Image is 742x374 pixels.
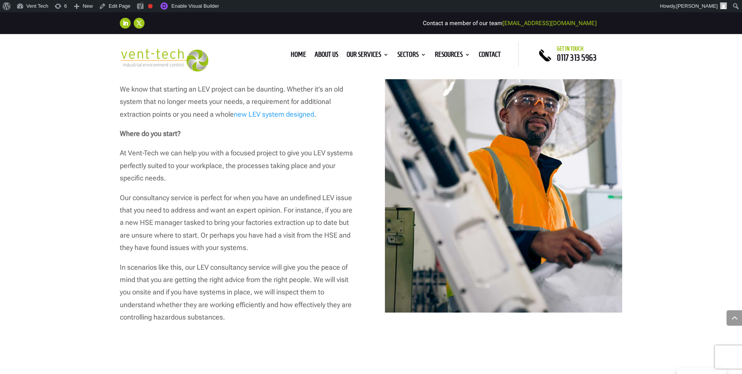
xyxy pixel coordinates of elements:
a: Sectors [397,52,426,60]
a: Resources [435,52,470,60]
p: In scenarios like this, our LEV consultancy service will give you the peace of mind that you are ... [120,261,357,324]
p: Our consultancy service is perfect for when you have an undefined LEV issue that you need to addr... [120,192,357,261]
p: We know that starting an LEV project can be daunting. Whether it’s an old system that no longer m... [120,83,357,127]
a: Follow on X [134,18,145,29]
a: new LEV system designed [234,110,314,118]
a: Contact [479,52,501,60]
a: Home [291,52,306,60]
span: [PERSON_NAME] [676,3,718,9]
a: 0117 313 5963 [557,53,597,62]
span: Contact a member of our team [423,20,597,27]
strong: Where do you start? [120,129,181,138]
div: Focus keyphrase not set [148,4,153,8]
a: Our Services [347,52,389,60]
a: Follow on LinkedIn [120,18,131,29]
img: 2023-09-27T08_35_16.549ZVENT-TECH---Clear-background [120,49,208,71]
a: About us [315,52,338,60]
a: [EMAIL_ADDRESS][DOMAIN_NAME] [502,20,597,27]
span: Get in touch [557,46,584,52]
p: At Vent-Tech we can help you with a focused project to give you LEV systems perfectly suited to y... [120,147,357,191]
